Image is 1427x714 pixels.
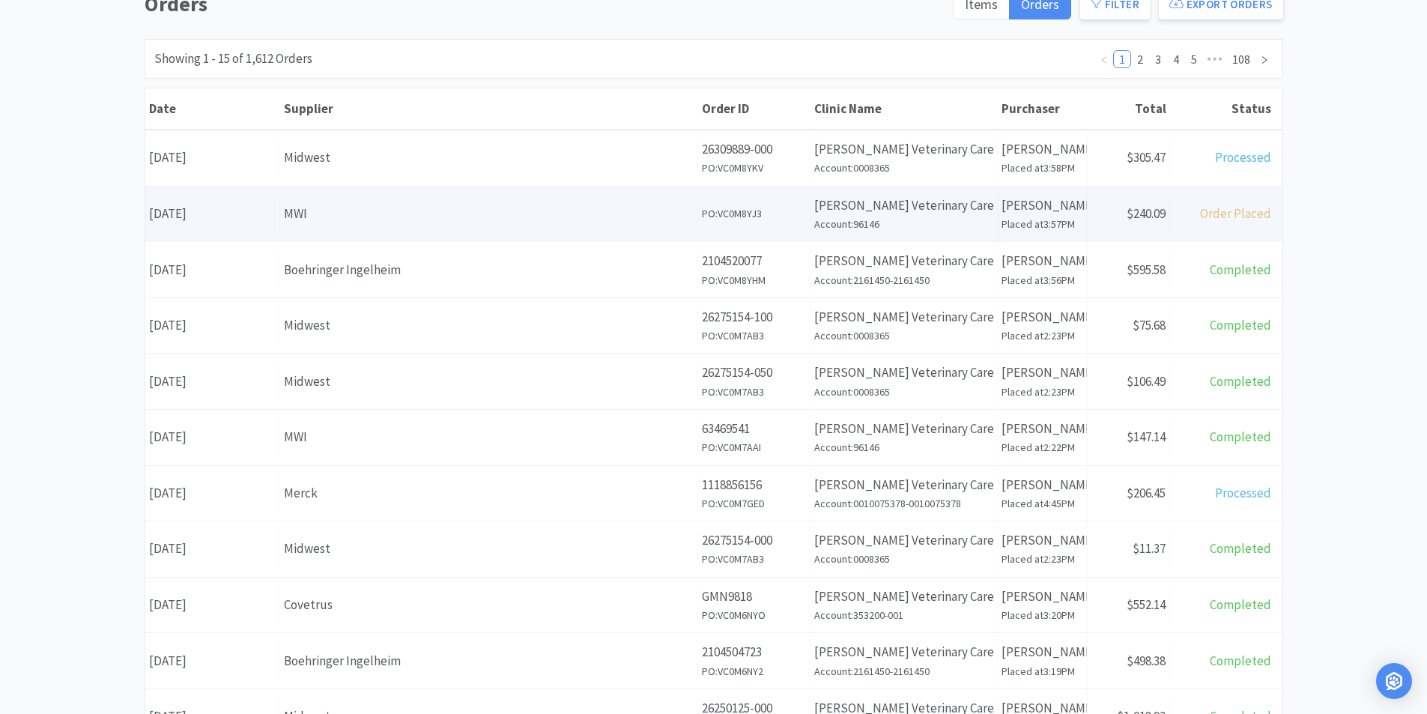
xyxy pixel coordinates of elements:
h6: PO: VC0M7AB3 [702,384,806,400]
div: [DATE] [145,251,280,289]
h6: Placed at 2:23PM [1002,551,1083,567]
h6: PO: VC0M7AB3 [702,327,806,344]
div: Order ID [702,100,807,117]
h6: PO: VC0M8YJ3 [702,205,806,222]
h6: Placed at 2:23PM [1002,384,1083,400]
p: [PERSON_NAME] Veterinary Care [814,363,993,383]
span: $11.37 [1133,540,1166,557]
span: Completed [1210,540,1271,557]
h6: PO: VC0M8YKV [702,160,806,176]
h6: Account: 353200-001 [814,607,993,623]
h6: Account: 2161450-2161450 [814,663,993,680]
li: 108 [1227,50,1255,68]
p: 26275154-050 [702,363,806,383]
a: 2 [1132,51,1148,67]
h6: Placed at 3:20PM [1002,607,1083,623]
li: 2 [1131,50,1149,68]
p: [PERSON_NAME] [1002,307,1083,327]
h6: Account: 96146 [814,439,993,456]
p: [PERSON_NAME] Veterinary Care [814,530,993,551]
h6: Placed at 3:57PM [1002,216,1083,232]
h6: Account: 0010075378-0010075378 [814,495,993,512]
div: [DATE] [145,418,280,456]
p: [PERSON_NAME] [1002,419,1083,439]
span: $106.49 [1127,373,1166,390]
div: [DATE] [145,530,280,568]
a: 3 [1150,51,1166,67]
div: Midwest [284,315,694,336]
p: 26309889-000 [702,139,806,160]
span: Completed [1210,373,1271,390]
h6: PO: VC0M6NY2 [702,663,806,680]
div: [DATE] [145,195,280,233]
li: Next 5 Pages [1203,50,1227,68]
li: 5 [1185,50,1203,68]
li: Previous Page [1095,50,1113,68]
p: 2104520077 [702,251,806,271]
h6: Placed at 3:56PM [1002,272,1083,288]
h6: PO: VC0M8YHM [702,272,806,288]
h6: Placed at 3:19PM [1002,663,1083,680]
h6: PO: VC0M6NYO [702,607,806,623]
span: Completed [1210,261,1271,278]
div: Showing 1 - 15 of 1,612 Orders [154,49,312,69]
h6: Account: 2161450-2161450 [814,272,993,288]
span: ••• [1203,50,1227,68]
h6: Placed at 4:45PM [1002,495,1083,512]
div: [DATE] [145,306,280,345]
div: Open Intercom Messenger [1376,663,1412,699]
li: 1 [1113,50,1131,68]
div: Boehringer Ingelheim [284,260,694,280]
span: Completed [1210,596,1271,613]
p: [PERSON_NAME] [1002,642,1083,662]
p: [PERSON_NAME] Veterinary Care [814,587,993,607]
p: [PERSON_NAME] Veterinary Care [814,139,993,160]
div: Midwest [284,148,694,168]
div: MWI [284,427,694,447]
div: Boehringer Ingelheim [284,651,694,671]
p: 2104504723 [702,642,806,662]
p: [PERSON_NAME] [1002,196,1083,216]
div: [DATE] [145,586,280,624]
div: Date [149,100,276,117]
p: [PERSON_NAME] Veterinary Care [814,475,993,495]
div: Clinic Name [814,100,994,117]
p: [PERSON_NAME] [1002,587,1083,607]
a: 1 [1114,51,1130,67]
p: [PERSON_NAME] [1002,475,1083,495]
p: [PERSON_NAME] [1002,530,1083,551]
i: icon: left [1100,55,1109,64]
div: Status [1174,100,1271,117]
h6: Account: 0008365 [814,327,993,344]
p: [PERSON_NAME] Veterinary Care [814,419,993,439]
div: Merck [284,483,694,503]
h6: Account: 0008365 [814,384,993,400]
a: 5 [1186,51,1202,67]
span: $552.14 [1127,596,1166,613]
p: GMN9818 [702,587,806,607]
div: [DATE] [145,139,280,177]
p: [PERSON_NAME] Veterinary Care [814,196,993,216]
a: 4 [1168,51,1184,67]
i: icon: right [1260,55,1269,64]
span: $147.14 [1127,429,1166,445]
p: 63469541 [702,419,806,439]
p: [PERSON_NAME] [1002,139,1083,160]
h6: PO: VC0M7GED [702,495,806,512]
span: Order Placed [1200,205,1271,222]
span: $240.09 [1127,205,1166,222]
p: 26275154-000 [702,530,806,551]
div: [DATE] [145,363,280,401]
span: Processed [1215,149,1271,166]
span: $305.47 [1127,149,1166,166]
div: [DATE] [145,642,280,680]
h6: PO: VC0M7AAI [702,439,806,456]
div: [DATE] [145,474,280,512]
p: 26275154-100 [702,307,806,327]
h6: Placed at 2:22PM [1002,439,1083,456]
p: [PERSON_NAME] Veterinary Care [814,307,993,327]
h6: Account: 0008365 [814,551,993,567]
span: Completed [1210,653,1271,669]
div: Midwest [284,372,694,392]
p: [PERSON_NAME] [1002,363,1083,383]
